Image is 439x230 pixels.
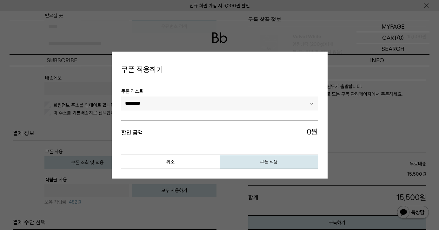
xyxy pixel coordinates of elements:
[121,88,318,97] span: 쿠폰 리스트
[121,61,318,78] h4: 쿠폰 적용하기
[121,155,220,169] button: 취소
[307,127,311,138] span: 0
[121,129,143,136] strong: 할인 금액
[220,155,318,169] button: 쿠폰 적용
[220,127,318,139] span: 원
